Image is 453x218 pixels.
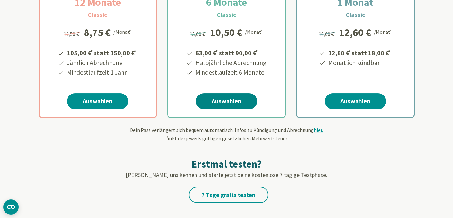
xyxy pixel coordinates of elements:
[3,199,19,215] button: CMP-Widget öffnen
[319,31,336,37] span: 18,00 €
[245,27,263,36] div: /Monat
[84,27,111,38] div: 8,75 €
[39,126,415,142] div: Dein Pass verlängert sich bequem automatisch. Infos zu Kündigung und Abrechnung
[66,68,137,77] li: Mindestlaufzeit 1 Jahr
[195,58,267,68] li: Halbjährliche Abrechnung
[325,93,386,109] a: Auswählen
[339,27,371,38] div: 12,60 €
[327,47,392,58] li: 12,60 € statt 18,00 €
[189,187,268,203] a: 7 Tage gratis testen
[374,27,392,36] div: /Monat
[113,27,132,36] div: /Monat
[195,47,267,58] li: 63,00 € statt 90,00 €
[210,27,242,38] div: 10,50 €
[88,10,107,20] h3: Classic
[66,58,137,68] li: Jährlich Abrechnung
[67,93,128,109] a: Auswählen
[196,93,257,109] a: Auswählen
[39,170,415,179] p: [PERSON_NAME] uns kennen und starte jetzt deine kostenlose 7 tägige Testphase.
[327,58,392,68] li: Monatlich kündbar
[166,135,287,141] span: inkl. der jeweils gültigen gesetzlichen Mehrwertsteuer
[66,47,137,58] li: 105,00 € statt 150,00 €
[39,158,415,170] h2: Erstmal testen?
[217,10,236,20] h3: Classic
[190,31,207,37] span: 15,00 €
[64,31,81,37] span: 12,50 €
[195,68,267,77] li: Mindestlaufzeit 6 Monate
[346,10,365,20] h3: Classic
[314,127,323,133] span: hier.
